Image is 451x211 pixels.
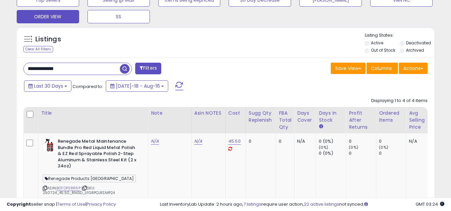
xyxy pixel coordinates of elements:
[319,145,328,150] small: (0%)
[43,185,115,195] span: | SKU: 250724_45.50_RNGD_LFGRPCLRSMP24
[331,63,366,74] button: Save View
[371,98,428,104] div: Displaying 1 to 4 of 4 items
[56,185,80,191] a: B0FDPS8R6P
[57,201,85,207] a: Terms of Use
[319,110,343,124] div: Days In Stock
[160,201,444,208] div: Last InventoryLab Update: 2 hours ago, require user action, not synced.
[319,150,346,156] div: 0 (0%)
[243,201,261,207] a: 7 listings
[7,201,116,208] div: seller snap | |
[116,83,160,89] span: [DATE]-18 - Aug-16
[304,201,339,207] a: 22 active listings
[246,107,276,133] th: Please note that this number is a calculation based on your required days of coverage and your ve...
[191,107,225,133] th: CSV column name: cust_attr_1_ Asin NOTES
[72,83,103,90] span: Compared to:
[43,138,56,152] img: 61SlUMD1XnL._SL40_.jpg
[151,138,159,145] a: N/A
[228,110,243,117] div: Cost
[371,40,383,46] label: Active
[87,10,150,23] button: SS
[406,40,431,46] label: Deactivated
[135,63,161,74] button: Filters
[279,138,289,144] div: 0
[319,138,346,144] div: 0 (0%)
[349,110,373,131] div: Profit After Returns
[371,65,392,72] span: Columns
[379,145,388,150] small: (0%)
[379,110,403,124] div: Ordered Items
[194,138,202,145] a: N/A
[23,46,53,52] div: Clear All Filters
[349,150,376,156] div: 0
[7,201,31,207] strong: Copyright
[365,32,434,39] p: Listing States:
[409,138,431,144] div: N/A
[379,150,406,156] div: 0
[249,138,271,144] div: 0
[106,80,168,92] button: [DATE]-18 - Aug-16
[34,83,63,89] span: Last 30 Days
[279,110,291,131] div: FBA Total Qty
[35,35,61,44] h5: Listings
[349,138,376,144] div: 0
[24,80,71,92] button: Last 30 Days
[379,138,406,144] div: 0
[319,124,323,130] small: Days In Stock.
[228,138,241,145] a: 45.50
[297,138,311,144] div: N/A
[151,110,189,117] div: Note
[406,47,424,53] label: Archived
[349,145,358,150] small: (0%)
[297,110,313,124] div: Days Cover
[249,110,273,124] div: Sugg Qty Replenish
[41,110,145,117] div: Title
[399,63,428,74] button: Actions
[43,175,136,182] span: Renegade Products [GEOGRAPHIC_DATA]
[194,110,223,117] div: Asin NOTES
[371,47,395,53] label: Out of Stock
[416,201,444,207] span: 2025-09-16 03:24 GMT
[86,201,116,207] a: Privacy Policy
[17,10,79,23] button: ORDER VIEW
[58,138,139,171] b: Renegade Metal Maintenance Bundle Pro Red Liquid Metal Polish & EZ Red Sprayable Polish 2-Step Al...
[367,63,398,74] button: Columns
[409,110,433,131] div: Avg Selling Price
